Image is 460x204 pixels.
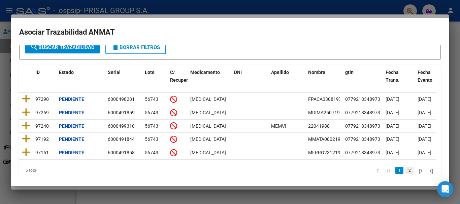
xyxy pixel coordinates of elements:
[105,41,166,54] button: Borrar Filtros
[190,150,226,155] span: BIKTARVY
[108,150,135,155] span: 6000491858
[305,65,342,95] datatable-header-cell: Nombre
[308,123,330,129] span: 22041988
[395,167,403,174] a: 1
[234,70,242,75] span: DNI
[416,167,425,174] a: go to next page
[33,65,56,95] datatable-header-cell: ID
[190,70,220,75] span: Medicamento
[415,65,447,95] datatable-header-cell: Fecha Evento
[345,150,383,155] span: 07792183489736
[386,150,399,155] span: [DATE]
[30,43,38,51] mat-icon: search
[35,150,49,155] span: 97161
[145,150,158,155] span: 56743
[308,110,345,115] span: MDIMA25071980
[418,70,432,83] span: Fecha Evento
[56,65,105,95] datatable-header-cell: Estado
[59,70,74,75] span: Estado
[345,110,383,115] span: 07792183489736
[404,165,415,176] li: page 2
[145,136,158,142] span: 56743
[345,70,354,75] span: gtin
[170,70,191,83] span: C/ Recupero
[108,70,121,75] span: Serial
[19,26,441,39] h2: Asociar Trazabilidad ANMAT
[437,181,453,197] div: Open Intercom Messenger
[386,70,399,83] span: Fecha Trans.
[373,167,382,174] a: go to first page
[271,123,286,129] span: MEMVI
[190,136,226,142] span: BIKTARVY
[308,96,344,102] span: FPACA03081974
[111,43,120,51] mat-icon: delete
[35,96,49,102] span: 97290
[418,123,431,129] span: [DATE]
[19,162,102,179] div: 6 total
[394,165,404,176] li: page 1
[35,123,49,129] span: 97240
[167,65,188,95] datatable-header-cell: C/ Recupero
[25,41,100,53] button: Buscar Trazabilidad
[405,167,414,174] a: 2
[190,96,226,102] span: BIKTARVY
[35,70,40,75] span: ID
[418,96,431,102] span: [DATE]
[188,65,231,95] datatable-header-cell: Medicamento
[142,65,167,95] datatable-header-cell: Lote
[190,123,226,129] span: BIKTARVY
[418,136,431,142] span: [DATE]
[271,70,289,75] span: Apellido
[108,96,135,102] span: 6000498281
[59,150,84,155] strong: Pendiente
[30,44,95,50] span: Buscar Trazabilidad
[386,110,399,115] span: [DATE]
[190,110,226,115] span: BIKTARVY
[383,65,415,95] datatable-header-cell: Fecha Trans.
[59,96,84,102] strong: Pendiente
[308,70,325,75] span: Nombre
[145,70,155,75] span: Lote
[308,136,346,142] span: MMATA08021990
[105,65,142,95] datatable-header-cell: Serial
[108,110,135,115] span: 6000491859
[418,110,431,115] span: [DATE]
[268,65,305,95] datatable-header-cell: Apellido
[427,167,436,174] a: go to last page
[231,65,268,95] datatable-header-cell: DNI
[342,65,383,95] datatable-header-cell: gtin
[345,96,383,102] span: 07792183489736
[145,123,158,129] span: 56743
[108,136,135,142] span: 6000491844
[145,110,158,115] span: 56743
[35,110,49,115] span: 97269
[59,136,84,142] strong: Pendiente
[345,123,383,129] span: 07792183489736
[386,123,399,129] span: [DATE]
[386,96,399,102] span: [DATE]
[108,123,135,129] span: 6000499310
[386,136,399,142] span: [DATE]
[59,123,84,129] strong: Pendiente
[35,136,49,142] span: 97192
[384,167,393,174] a: go to previous page
[111,44,160,50] span: Borrar Filtros
[145,96,158,102] span: 56743
[418,150,431,155] span: [DATE]
[308,150,346,155] span: MFRRO23121997
[345,136,383,142] span: 07792183489736
[59,110,84,115] strong: Pendiente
